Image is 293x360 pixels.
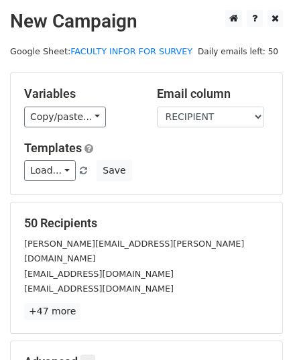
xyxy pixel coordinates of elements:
[157,86,270,101] h5: Email column
[24,107,106,127] a: Copy/paste...
[24,141,82,155] a: Templates
[24,160,76,181] a: Load...
[226,296,293,360] iframe: Chat Widget
[193,44,283,59] span: Daily emails left: 50
[24,216,269,231] h5: 50 Recipients
[24,303,80,320] a: +47 more
[24,239,244,264] small: [PERSON_NAME][EMAIL_ADDRESS][PERSON_NAME][DOMAIN_NAME]
[24,86,137,101] h5: Variables
[10,46,192,56] small: Google Sheet:
[24,284,174,294] small: [EMAIL_ADDRESS][DOMAIN_NAME]
[10,10,283,33] h2: New Campaign
[193,46,283,56] a: Daily emails left: 50
[97,160,131,181] button: Save
[70,46,192,56] a: FACULTY INFOR FOR SURVEY
[24,269,174,279] small: [EMAIL_ADDRESS][DOMAIN_NAME]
